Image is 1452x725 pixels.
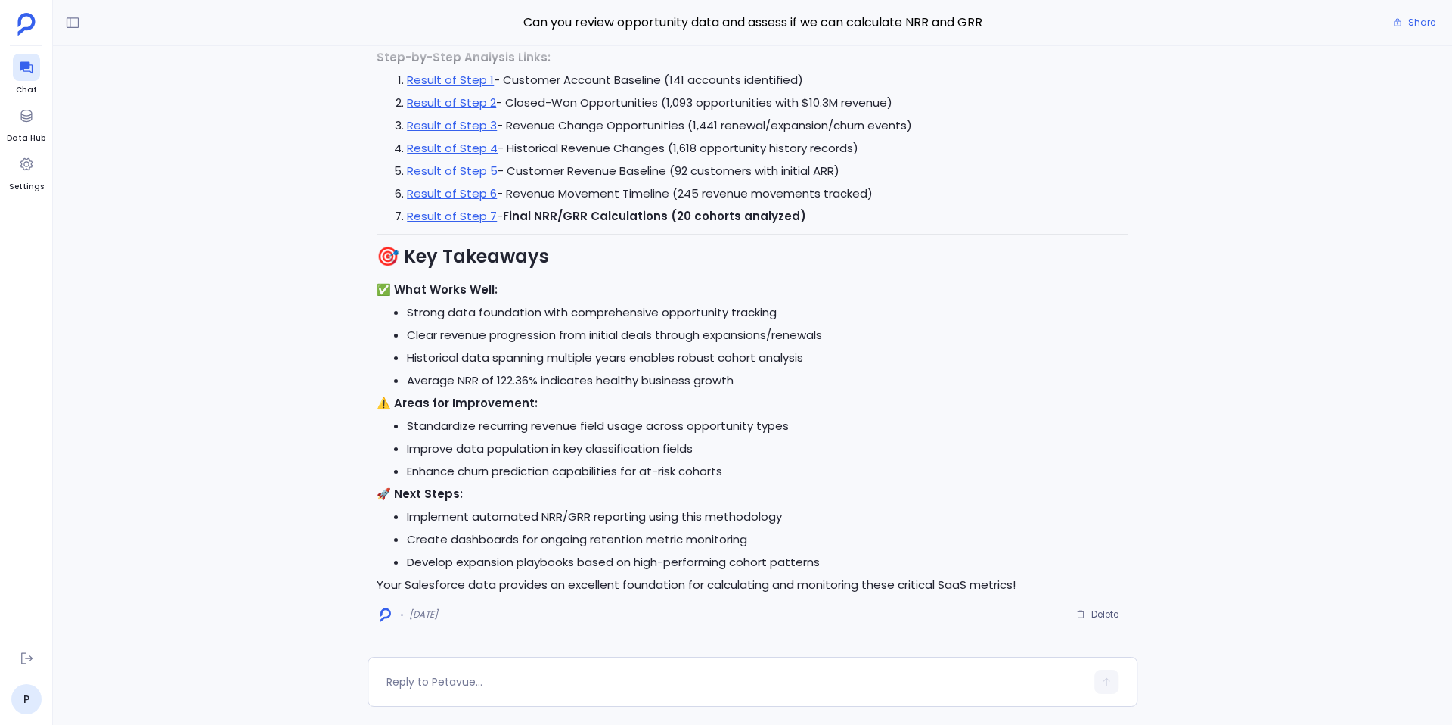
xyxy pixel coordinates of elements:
[407,185,497,201] a: Result of Step 6
[377,244,549,269] strong: 🎯 Key Takeaways
[1066,603,1128,626] button: Delete
[407,506,1128,528] li: Implement automated NRR/GRR reporting using this methodology
[407,95,496,110] a: Result of Step 2
[407,415,1128,437] li: Standardize recurring revenue field usage across opportunity types
[407,460,1128,483] li: Enhance churn prediction capabilities for at-risk cohorts
[377,282,498,297] strong: ✅ What Works Well:
[7,102,45,145] a: Data Hub
[407,182,1128,205] li: - Revenue Movement Timeline (245 revenue movements tracked)
[407,551,1128,574] li: Develop expansion playbooks based on high-performing cohort patterns
[377,574,1128,596] p: Your Salesforce data provides an excellent foundation for calculating and monitoring these critic...
[407,160,1128,182] li: - Customer Revenue Baseline (92 customers with initial ARR)
[407,92,1128,114] li: - Closed-Won Opportunities (1,093 opportunities with $10.3M revenue)
[9,151,44,193] a: Settings
[17,13,36,36] img: petavue logo
[407,437,1128,460] li: Improve data population in key classification fields
[407,301,1128,324] li: Strong data foundation with comprehensive opportunity tracking
[409,608,438,621] span: [DATE]
[13,54,40,96] a: Chat
[7,132,45,145] span: Data Hub
[11,684,42,714] a: P
[407,137,1128,160] li: - Historical Revenue Changes (1,618 opportunity history records)
[380,608,391,622] img: logo
[407,114,1128,137] li: - Revenue Change Opportunities (1,441 renewal/expansion/churn events)
[1384,12,1444,33] button: Share
[1408,17,1435,29] span: Share
[377,486,463,502] strong: 🚀 Next Steps:
[377,395,538,411] strong: ⚠️ Areas for Improvement:
[407,205,1128,228] li: -
[407,324,1128,347] li: Clear revenue progression from initial deals through expansions/renewals
[407,72,494,88] a: Result of Step 1
[407,69,1128,92] li: - Customer Account Baseline (141 accounts identified)
[407,140,498,156] a: Result of Step 4
[9,181,44,193] span: Settings
[407,347,1128,369] li: Historical data spanning multiple years enables robust cohort analysis
[407,369,1128,392] li: Average NRR of 122.36% indicates healthy business growth
[1091,608,1118,621] span: Delete
[407,528,1128,551] li: Create dashboards for ongoing retention metric monitoring
[407,117,497,133] a: Result of Step 3
[407,208,497,224] a: Result of Step 7
[368,13,1137,33] span: Can you review opportunity data and assess if we can calculate NRR and GRR
[503,208,806,224] strong: Final NRR/GRR Calculations (20 cohorts analyzed)
[407,163,498,179] a: Result of Step 5
[13,84,40,96] span: Chat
